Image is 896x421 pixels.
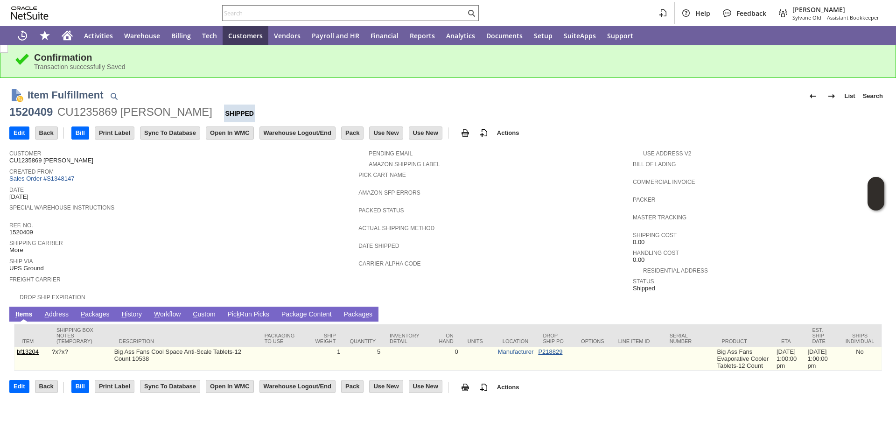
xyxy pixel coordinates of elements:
a: History [119,310,144,319]
a: Packer [633,196,655,203]
input: Warehouse Logout/End [260,380,335,393]
a: Reports [404,26,441,45]
img: add-record.svg [478,382,490,393]
a: P218829 [538,348,562,355]
span: Activities [84,31,113,40]
a: Created From [9,168,54,175]
a: Package Content [279,310,334,319]
div: Units [468,338,489,344]
a: Recent Records [11,26,34,45]
div: Drop Ship PO [543,333,567,344]
span: Warehouse [124,31,160,40]
div: Description [119,338,251,344]
a: Support [602,26,639,45]
input: Pack [342,380,363,393]
a: Date [9,187,24,193]
td: ?x?x? [49,347,112,371]
span: UPS Ground [9,265,44,272]
span: Analytics [446,31,475,40]
div: Shortcuts [34,26,56,45]
a: Documents [481,26,528,45]
span: Reports [410,31,435,40]
a: Use Address V2 [643,150,691,157]
a: bf13204 [17,348,39,355]
a: Amazon Shipping Label [369,161,440,168]
a: Amazon SFP Errors [358,189,420,196]
div: Item [21,338,42,344]
span: 1520409 [9,229,33,236]
a: Workflow [152,310,183,319]
img: Quick Find [108,91,119,102]
a: Actions [493,129,523,136]
input: Search [223,7,466,19]
div: Transaction successfully Saved [34,63,882,70]
a: Customers [223,26,268,45]
span: Documents [486,31,523,40]
a: Items [13,310,35,319]
a: Customer [9,150,41,157]
a: Actual Shipping Method [358,225,434,232]
span: - [823,14,825,21]
td: 1 [306,347,343,371]
a: Commercial Invoice [633,179,695,185]
a: Tech [196,26,223,45]
iframe: Click here to launch Oracle Guided Learning Help Panel [868,177,884,210]
a: Activities [78,26,119,45]
a: Warehouse [119,26,166,45]
span: Oracle Guided Learning Widget. To move around, please hold and drag [868,194,884,211]
span: Tech [202,31,217,40]
span: g [300,310,303,318]
td: [DATE] 1:00:00 pm [774,347,805,371]
div: Confirmation [34,52,882,63]
a: Setup [528,26,558,45]
input: Open In WMC [206,127,253,139]
div: Ships Individual [845,333,875,344]
span: k [237,310,240,318]
span: More [9,246,23,254]
a: Shipping Carrier [9,240,63,246]
span: [PERSON_NAME] [792,5,879,14]
input: Bill [72,380,89,393]
span: Vendors [274,31,301,40]
a: Ship Via [9,258,33,265]
a: SuiteApps [558,26,602,45]
div: Inventory Detail [390,333,423,344]
span: Financial [371,31,399,40]
div: Location [503,338,529,344]
div: ETA [781,338,798,344]
span: Feedback [736,9,766,18]
span: CU1235869 [PERSON_NAME] [9,157,93,164]
img: Previous [807,91,819,102]
span: Shipped [633,285,655,292]
input: Use New [370,127,402,139]
input: Edit [10,127,29,139]
div: On Hand [437,333,454,344]
span: C [193,310,197,318]
td: Big Ass Fans Cool Space Anti-Scale Tablets-12 Count 10538 [112,347,258,371]
svg: Shortcuts [39,30,50,41]
img: print.svg [460,382,471,393]
a: Special Warehouse Instructions [9,204,114,211]
a: Vendors [268,26,306,45]
a: Address [42,310,71,319]
a: Date Shipped [358,243,399,249]
input: Back [35,380,57,393]
span: P [81,310,85,318]
div: Shipped [224,105,255,122]
a: Carrier Alpha Code [358,260,420,267]
a: Freight Carrier [9,276,61,283]
a: Manufacturer [498,348,534,355]
a: Packed Status [358,207,404,214]
td: 5 [343,347,383,371]
span: Billing [171,31,191,40]
span: H [121,310,126,318]
input: Use New [370,380,402,393]
td: 0 [430,347,461,371]
td: Big Ass Fans Evaporative Cooler Tablets-12 Count [714,347,774,371]
a: List [841,89,859,104]
a: Analytics [441,26,481,45]
span: Support [607,31,633,40]
div: Serial Number [670,333,708,344]
input: Bill [72,127,89,139]
a: Custom [190,310,217,319]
